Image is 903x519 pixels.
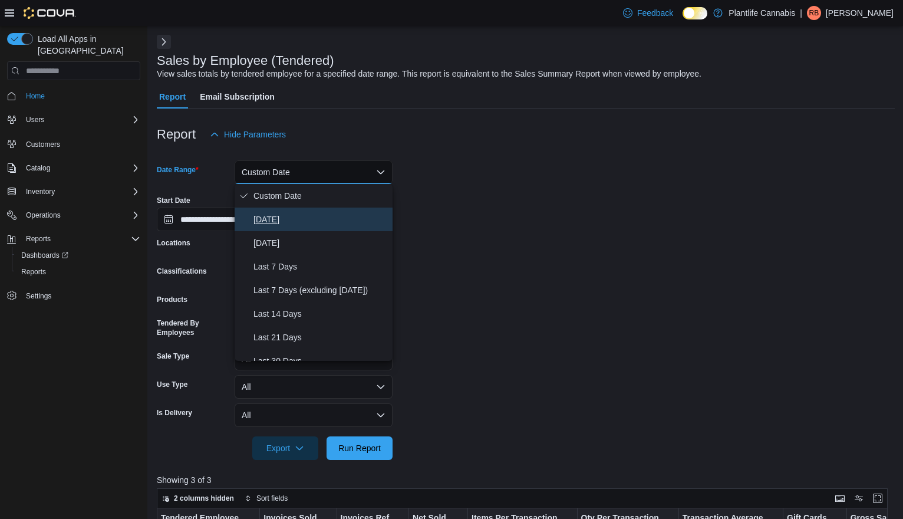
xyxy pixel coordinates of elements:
span: [DATE] [253,212,388,226]
button: Hide Parameters [205,123,291,146]
span: Feedback [637,7,673,19]
button: Customers [2,135,145,152]
label: Start Date [157,196,190,205]
div: View sales totals by tendered employee for a specified date range. This report is equivalent to t... [157,68,701,80]
h3: Sales by Employee (Tendered) [157,54,334,68]
div: Rae Bater [807,6,821,20]
button: 2 columns hidden [157,491,239,505]
label: Sale Type [157,352,189,361]
button: Reports [2,231,145,247]
span: [DATE] [253,236,388,250]
span: Sort fields [256,494,288,503]
span: 2 columns hidden [174,494,234,503]
button: Enter fullscreen [871,491,885,505]
p: [PERSON_NAME] [826,6,894,20]
nav: Complex example [7,83,140,335]
span: Users [26,115,44,124]
a: Dashboards [12,247,145,264]
button: Sort fields [240,491,292,505]
a: Home [21,89,50,103]
span: Inventory [21,185,140,199]
button: Display options [852,491,866,505]
span: Reports [26,234,51,244]
span: Hide Parameters [224,129,286,140]
h3: Report [157,127,196,142]
p: Showing 3 of 3 [157,474,895,486]
span: Customers [21,136,140,151]
span: RB [809,6,819,20]
span: Users [21,113,140,127]
span: Dashboards [21,251,68,260]
button: Run Report [327,436,393,460]
button: Custom Date [235,160,393,184]
span: Last 14 Days [253,307,388,321]
a: Settings [21,289,56,303]
label: Use Type [157,380,187,389]
button: All [235,375,393,399]
span: Customers [26,140,60,149]
span: Settings [26,291,51,301]
label: Date Range [157,165,199,175]
button: Inventory [21,185,60,199]
button: Users [21,113,49,127]
span: Catalog [21,161,140,175]
a: Feedback [618,1,678,25]
span: Last 7 Days [253,259,388,274]
button: Export [252,436,318,460]
span: Settings [21,288,140,303]
button: Settings [2,287,145,304]
input: Dark Mode [683,7,707,19]
span: Last 7 Days (excluding [DATE]) [253,283,388,297]
span: Dark Mode [683,19,683,20]
button: Users [2,111,145,128]
span: Reports [21,267,46,277]
label: Tendered By Employees [157,318,230,337]
button: Home [2,87,145,104]
p: Plantlife Cannabis [729,6,795,20]
span: Reports [17,265,140,279]
span: Custom Date [253,189,388,203]
input: Press the down key to open a popover containing a calendar. [157,208,270,231]
span: Dashboards [17,248,140,262]
label: Is Delivery [157,408,192,418]
p: | [800,6,802,20]
a: Dashboards [17,248,73,262]
button: Reports [12,264,145,280]
span: Load All Apps in [GEOGRAPHIC_DATA] [33,33,140,57]
button: Next [157,35,171,49]
span: Export [259,436,311,460]
span: Catalog [26,163,50,173]
span: Operations [21,208,140,222]
span: Run Report [338,442,381,454]
button: Keyboard shortcuts [833,491,847,505]
span: Inventory [26,187,55,196]
img: Cova [24,7,76,19]
button: Inventory [2,183,145,200]
a: Customers [21,137,65,152]
button: Operations [2,207,145,224]
span: Reports [21,232,140,246]
span: Operations [26,211,61,220]
span: Last 21 Days [253,330,388,344]
span: Home [26,91,45,101]
a: Reports [17,265,51,279]
label: Classifications [157,267,207,276]
button: Operations [21,208,65,222]
span: Home [21,88,140,103]
button: Catalog [2,160,145,176]
span: Report [159,85,186,109]
button: Catalog [21,161,55,175]
label: Products [157,295,187,304]
button: Reports [21,232,55,246]
label: Locations [157,238,190,248]
button: All [235,403,393,427]
span: Email Subscription [200,85,275,109]
div: Select listbox [235,184,393,361]
span: Last 30 Days [253,354,388,368]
